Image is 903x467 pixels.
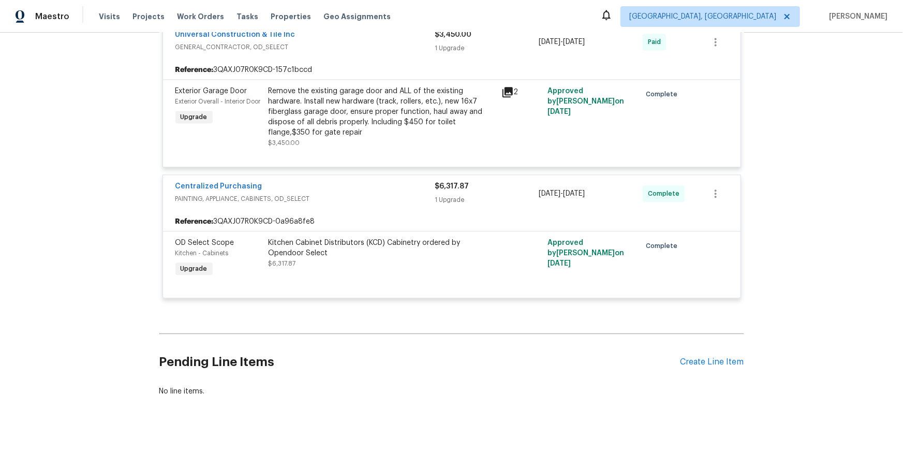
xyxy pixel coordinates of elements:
span: Upgrade [176,112,212,122]
span: Approved by [PERSON_NAME] on [547,239,624,267]
div: 3QAXJ07R0K9CD-0a96a8fe8 [163,212,741,231]
span: Geo Assignments [323,11,391,22]
span: OD Select Scope [175,239,234,246]
span: Upgrade [176,264,212,274]
span: Approved by [PERSON_NAME] on [547,87,624,115]
span: Complete [646,89,682,99]
span: Work Orders [177,11,224,22]
div: No line items. [159,386,744,397]
span: GENERAL_CONTRACTOR, OD_SELECT [175,42,435,52]
span: PAINTING, APPLIANCE, CABINETS, OD_SELECT [175,194,435,204]
span: Tasks [236,13,258,20]
span: [DATE] [547,260,571,267]
span: [DATE] [539,190,560,197]
span: Maestro [35,11,69,22]
span: [DATE] [563,38,585,46]
span: [DATE] [563,190,585,197]
span: Exterior Garage Door [175,87,247,95]
span: Visits [99,11,120,22]
h2: Pending Line Items [159,338,680,386]
span: Complete [646,241,682,251]
span: [PERSON_NAME] [825,11,887,22]
b: Reference: [175,216,214,227]
div: 1 Upgrade [435,195,539,205]
span: Properties [271,11,311,22]
span: [DATE] [539,38,560,46]
span: Exterior Overall - Interior Door [175,98,261,105]
span: $6,317.87 [269,260,296,267]
span: Paid [648,37,665,47]
span: [DATE] [547,108,571,115]
b: Reference: [175,65,214,75]
div: Remove the existing garage door and ALL of the existing hardware. Install new hardware (track, ro... [269,86,495,138]
span: $6,317.87 [435,183,469,190]
a: Centralized Purchasing [175,183,262,190]
div: Kitchen Cabinet Distributors (KCD) Cabinetry ordered by Opendoor Select [269,238,495,258]
span: - [539,37,585,47]
span: Projects [132,11,165,22]
span: $3,450.00 [269,140,300,146]
div: Create Line Item [680,357,744,367]
span: $3,450.00 [435,31,472,38]
div: 3QAXJ07R0K9CD-157c1bccd [163,61,741,79]
div: 2 [501,86,542,98]
span: - [539,188,585,199]
span: [GEOGRAPHIC_DATA], [GEOGRAPHIC_DATA] [629,11,776,22]
div: 1 Upgrade [435,43,539,53]
a: Universal Construction & Tile Inc [175,31,295,38]
span: Complete [648,188,684,199]
span: Kitchen - Cabinets [175,250,229,256]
